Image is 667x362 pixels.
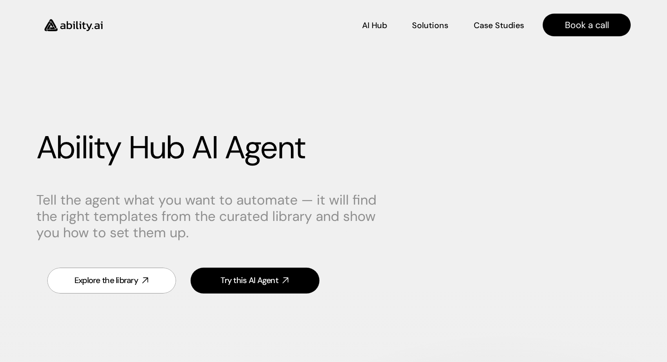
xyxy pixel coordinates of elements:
a: AI Hub [362,17,387,33]
h1: Ability Hub AI Agent [36,129,631,167]
p: Tell the agent what you want to automate — it will find the right templates from the curated libr... [36,192,381,241]
p: Book a call [565,19,609,31]
p: AI Hub [362,20,387,31]
p: Case Studies [474,20,524,31]
h3: Free-to-use in our Slack community [59,85,162,94]
a: Try this AI Agent [191,268,319,294]
p: Solutions [412,20,448,31]
a: Book a call [543,14,631,36]
a: Case Studies [473,17,525,33]
nav: Main navigation [115,14,631,36]
a: Explore the library [47,268,176,294]
a: Solutions [412,17,448,33]
div: Explore the library [74,275,138,286]
div: Try this AI Agent [221,275,278,286]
